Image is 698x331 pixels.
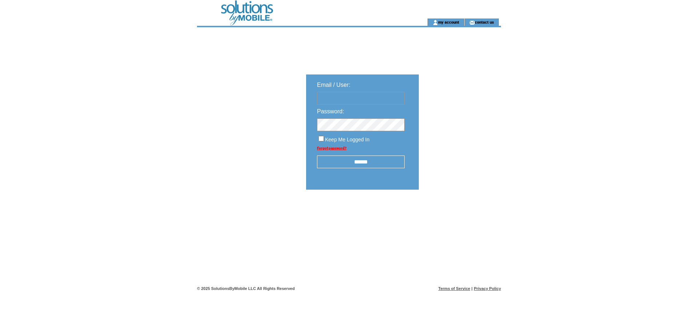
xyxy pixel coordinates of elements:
img: contact_us_icon.gif;jsessionid=B2E5CE29C2E9D670336A19ED19EE2C54 [469,20,475,25]
span: Email / User: [317,82,350,88]
a: Forgot password? [317,146,346,150]
span: © 2025 SolutionsByMobile LLC All Rights Reserved [197,286,295,291]
a: my account [438,20,459,24]
a: Privacy Policy [474,286,501,291]
a: Terms of Service [438,286,470,291]
img: account_icon.gif;jsessionid=B2E5CE29C2E9D670336A19ED19EE2C54 [433,20,438,25]
a: contact us [475,20,494,24]
img: transparent.png;jsessionid=B2E5CE29C2E9D670336A19ED19EE2C54 [440,208,476,217]
span: Keep Me Logged In [325,137,369,142]
span: Password: [317,108,344,114]
span: | [472,286,473,291]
